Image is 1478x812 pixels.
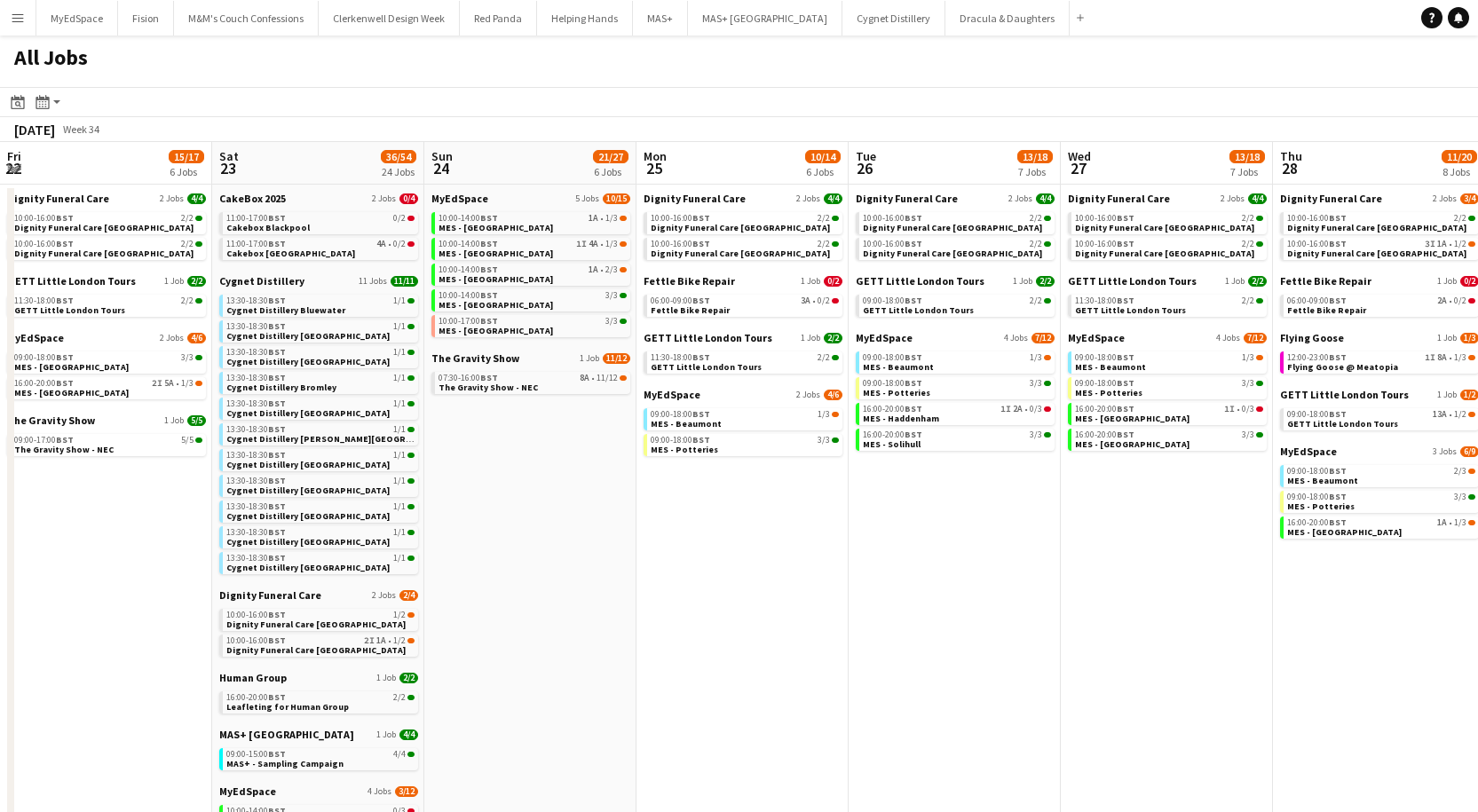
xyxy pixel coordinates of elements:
div: The Gravity Show1 Job11/1207:30-16:00BST8A•11/12The Gravity Show - NEC [431,351,630,398]
span: 2/2 [181,240,194,248]
span: 5A [164,379,174,388]
span: 2 Jobs [160,193,184,204]
span: GETT Little London Tours [1068,274,1197,288]
span: 10:00-16:00 [1287,214,1347,223]
button: Fision [118,1,174,35]
span: 10/15 [603,193,630,204]
span: 1 Job [801,333,820,343]
span: 10:00-14:00 [439,265,498,274]
span: BST [268,212,286,224]
a: 09:00-18:00BST2/2GETT Little London Tours [863,295,1051,315]
span: Cakebox Blackpool [226,222,310,233]
span: MyEdSpace [431,192,488,205]
span: 10:00-14:00 [439,214,498,223]
span: 3A [801,296,810,305]
span: BST [480,289,498,301]
a: 09:00-18:00BST3/3MES - Potteries [863,377,1051,398]
a: MyEdSpace2 Jobs4/6 [7,331,206,344]
span: BST [56,295,74,306]
span: 11/11 [391,276,418,287]
span: GETT Little London Tours [651,361,762,373]
span: 1I [1425,353,1435,362]
button: MyEdSpace [36,1,118,35]
span: 13:30-18:30 [226,374,286,382]
a: CakeBox 20252 Jobs0/4 [219,192,418,205]
span: BST [480,238,498,249]
a: MyEdSpace4 Jobs7/12 [1068,331,1267,344]
a: 10:00-17:00BST3/3MES - [GEOGRAPHIC_DATA] [439,315,627,335]
span: 4 Jobs [1216,333,1240,343]
span: 0/2 [393,240,406,248]
span: 11:30-18:00 [14,296,74,305]
span: 4/4 [824,193,842,204]
div: • [1287,296,1475,305]
span: 10:00-16:00 [1287,240,1347,248]
span: MES - Beaumont [1075,361,1146,373]
a: 10:00-16:00BST2/2Dignity Funeral Care [GEOGRAPHIC_DATA] [863,212,1051,233]
span: 10:00-14:00 [439,240,498,248]
div: Cygnet Distillery11 Jobs11/1113:30-18:30BST1/1Cygnet Distillery Bluewater13:30-18:30BST1/1Cygnet ... [219,274,418,588]
span: 2/2 [818,240,830,248]
span: 09:00-18:00 [14,353,74,362]
span: 2A [1437,296,1447,305]
button: Helping Hands [537,1,633,35]
span: CakeBox 2025 [219,192,286,205]
span: MES - Camberley Town Centre [439,222,553,233]
span: 11:00-17:00 [226,240,286,248]
span: 1I [576,240,587,248]
a: GETT Little London Tours1 Job2/2 [7,274,206,288]
span: 1/1 [393,348,406,357]
span: 10:00-16:00 [863,214,922,223]
span: Cygnet Distillery Bluewater [226,304,345,316]
span: Fettle Bike Repair [651,304,730,316]
span: 3/3 [605,291,618,300]
span: BST [692,238,710,249]
button: Red Panda [460,1,537,35]
span: Dignity Funeral Care [7,192,109,205]
span: BST [268,238,286,249]
span: 1 Job [801,276,820,287]
span: GETT Little London Tours [7,274,136,288]
span: Cygnet Distillery [219,274,304,288]
span: Fettle Bike Repair [644,274,735,288]
span: 09:00-18:00 [863,379,922,388]
span: 1/3 [605,214,618,223]
a: 11:30-18:00BST2/2GETT Little London Tours [651,351,839,372]
span: MES - Northfield [439,325,553,336]
a: GETT Little London Tours1 Job2/2 [856,274,1055,288]
div: • [651,296,839,305]
span: BST [56,212,74,224]
span: BST [480,264,498,275]
span: BST [480,372,498,383]
div: GETT Little London Tours1 Job2/211:30-18:00BST2/2GETT Little London Tours [7,274,206,331]
span: BST [480,212,498,224]
span: Dignity Funeral Care Southampton [863,248,1042,259]
span: 4/4 [187,193,206,204]
span: 2/2 [824,333,842,343]
div: MyEdSpace4 Jobs7/1209:00-18:00BST1/3MES - Beaumont09:00-18:00BST3/3MES - Potteries16:00-20:00BST1... [856,331,1055,454]
span: 07:30-16:00 [439,374,498,382]
button: M&M's Couch Confessions [174,1,319,35]
div: MyEdSpace4 Jobs7/1209:00-18:00BST1/3MES - Beaumont09:00-18:00BST3/3MES - Potteries16:00-20:00BST1... [1068,331,1267,454]
button: Cygnet Distillery [842,1,945,35]
div: MyEdSpace5 Jobs10/1510:00-14:00BST1A•1/3MES - [GEOGRAPHIC_DATA]10:00-14:00BST1I4A•1/3MES - [GEOGR... [431,192,630,351]
span: 10:00-16:00 [863,240,922,248]
span: Cakebox Edinburgh [226,248,355,259]
span: 0/2 [393,214,406,223]
span: MyEdSpace [1068,331,1125,344]
span: BST [268,346,286,358]
span: 1/1 [393,374,406,382]
span: 2 Jobs [1008,193,1032,204]
span: BST [1329,212,1347,224]
span: 4/6 [187,333,206,343]
a: GETT Little London Tours1 Job2/2 [1068,274,1267,288]
a: 13:30-18:30BST1/1Cygnet Distillery Bluewater [226,295,415,315]
div: • [1287,240,1475,248]
a: 13:30-18:30BST1/1Cygnet Distillery [GEOGRAPHIC_DATA] [226,320,415,341]
span: 2/2 [1242,214,1254,223]
a: 10:00-14:00BST1I4A•1/3MES - [GEOGRAPHIC_DATA] [439,238,627,258]
a: 16:00-20:00BST2I5A•1/3MES - [GEOGRAPHIC_DATA] [14,377,202,398]
a: 10:00-16:00BST2/2Dignity Funeral Care [GEOGRAPHIC_DATA] [651,212,839,233]
span: 2/2 [1248,276,1267,287]
span: Dignity Funeral Care [1068,192,1170,205]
